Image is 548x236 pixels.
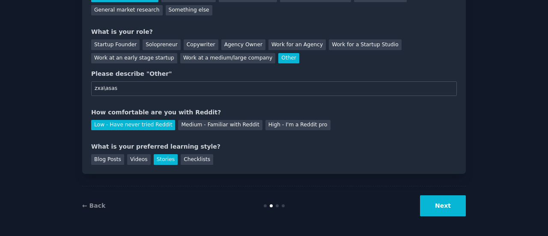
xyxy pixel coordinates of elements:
div: Other [278,53,299,64]
div: Stories [154,154,178,165]
div: Copywriter [184,39,218,50]
div: What is your role? [91,27,457,36]
div: Please describe "Other" [91,69,457,78]
div: Medium - Familiar with Reddit [178,120,262,131]
div: Something else [166,5,212,16]
div: Work for a Startup Studio [329,39,401,50]
div: High - I'm a Reddit pro [265,120,331,131]
div: Solopreneur [143,39,180,50]
input: Your role [91,81,457,96]
div: Work for an Agency [268,39,326,50]
div: Work at an early stage startup [91,53,177,64]
a: ← Back [82,202,105,209]
div: Work at a medium/large company [180,53,275,64]
div: Checklists [181,154,213,165]
div: Agency Owner [221,39,265,50]
div: Low - Have never tried Reddit [91,120,175,131]
div: How comfortable are you with Reddit? [91,108,457,117]
div: What is your preferred learning style? [91,142,457,151]
button: Next [420,195,466,216]
div: Videos [127,154,151,165]
div: Startup Founder [91,39,140,50]
div: General market research [91,5,163,16]
div: Blog Posts [91,154,124,165]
